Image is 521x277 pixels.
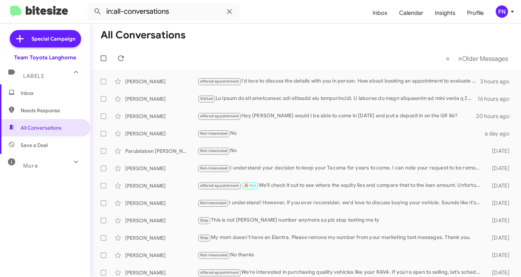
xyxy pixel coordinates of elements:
div: No [198,147,484,155]
span: offered appointment [200,114,239,118]
div: 16 hours ago [478,95,515,102]
span: All Conversations [21,124,62,131]
div: [PERSON_NAME] [125,252,198,259]
span: Not Interested [200,201,227,205]
div: No thanks [198,251,484,259]
span: Visited [200,96,213,101]
div: [PERSON_NAME] [125,269,198,276]
div: FN [496,5,508,18]
div: I understand! However, if you ever reconsider, we'd love to discuss buying your vehicle. Sounds l... [198,199,484,207]
span: offered appointment [200,79,239,84]
div: Hey [PERSON_NAME] would I be able to come in [DATE] and put a deposit in on the GR 86? [198,112,476,120]
h1: All Conversations [101,29,186,41]
a: Special Campaign [10,30,81,47]
div: [DATE] [484,217,515,224]
div: We’re interested in purchasing quality vehicles like your RAV4. If you're open to selling, let's ... [198,268,484,277]
span: Stop [200,218,209,223]
div: [DATE] [484,234,515,242]
span: » [458,54,462,63]
a: Insights [429,3,461,24]
div: My mom doesn't have an Elantra. Please remove my number from your marketing text messages. Thank ... [198,234,484,242]
span: Inbox [21,89,82,97]
div: We'll check it out to see where the equity lies and compare that to the loan amount. Unfortunatel... [198,181,484,190]
button: Previous [441,51,454,66]
div: [PERSON_NAME] [125,182,198,189]
button: Next [454,51,512,66]
div: [PERSON_NAME] [125,165,198,172]
div: No [198,129,484,138]
div: [DATE] [484,269,515,276]
div: [PERSON_NAME] [125,234,198,242]
span: 🔥 Hot [244,183,256,188]
a: Calendar [393,3,429,24]
span: Not-Interested [200,166,228,171]
span: More [23,163,38,169]
span: Not-Interested [200,148,228,153]
div: [DATE] [484,147,515,155]
div: [PERSON_NAME] [125,95,198,102]
div: [PERSON_NAME] [125,200,198,207]
div: [PERSON_NAME] [125,113,198,120]
div: [PERSON_NAME] [125,217,198,224]
div: [PERSON_NAME] [125,130,198,137]
span: « [446,54,450,63]
input: Search [88,3,240,20]
span: Special Campaign [31,35,75,42]
div: [DATE] [484,182,515,189]
div: 3 hours ago [480,78,515,85]
div: [PERSON_NAME] [125,78,198,85]
span: Save a Deal [21,142,48,149]
a: Inbox [367,3,393,24]
a: Profile [461,3,490,24]
span: Older Messages [462,55,508,63]
button: FN [490,5,513,18]
div: [DATE] [484,165,515,172]
span: offered appointment [200,183,239,188]
div: 20 hours ago [476,113,515,120]
span: Needs Response [21,107,82,114]
div: Team Toyota Langhorne [14,54,76,61]
span: Labels [23,73,44,79]
span: Stop [200,235,209,240]
span: offered appointment [200,270,239,275]
span: Not-Interested [200,131,228,136]
div: I’d love to discuss the details with you in person. How about booking an appointment to evaluate ... [198,77,480,85]
div: [DATE] [484,200,515,207]
div: This is not [PERSON_NAME] number anymore so plz stop texting me ty [198,216,484,224]
div: a day ago [484,130,515,137]
div: [DATE] [484,252,515,259]
nav: Page navigation example [442,51,512,66]
div: I understand your decision to keep your Tacoma for years to come. I can note your request to be r... [198,164,484,172]
div: Lo ipsum do sit ametconsec adi elitsedd eiu temporincidi. U laboree do magn aliquaenim ad mini ve... [198,95,478,103]
span: Not-Interested [200,253,228,257]
div: Parulataben [PERSON_NAME] [125,147,198,155]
